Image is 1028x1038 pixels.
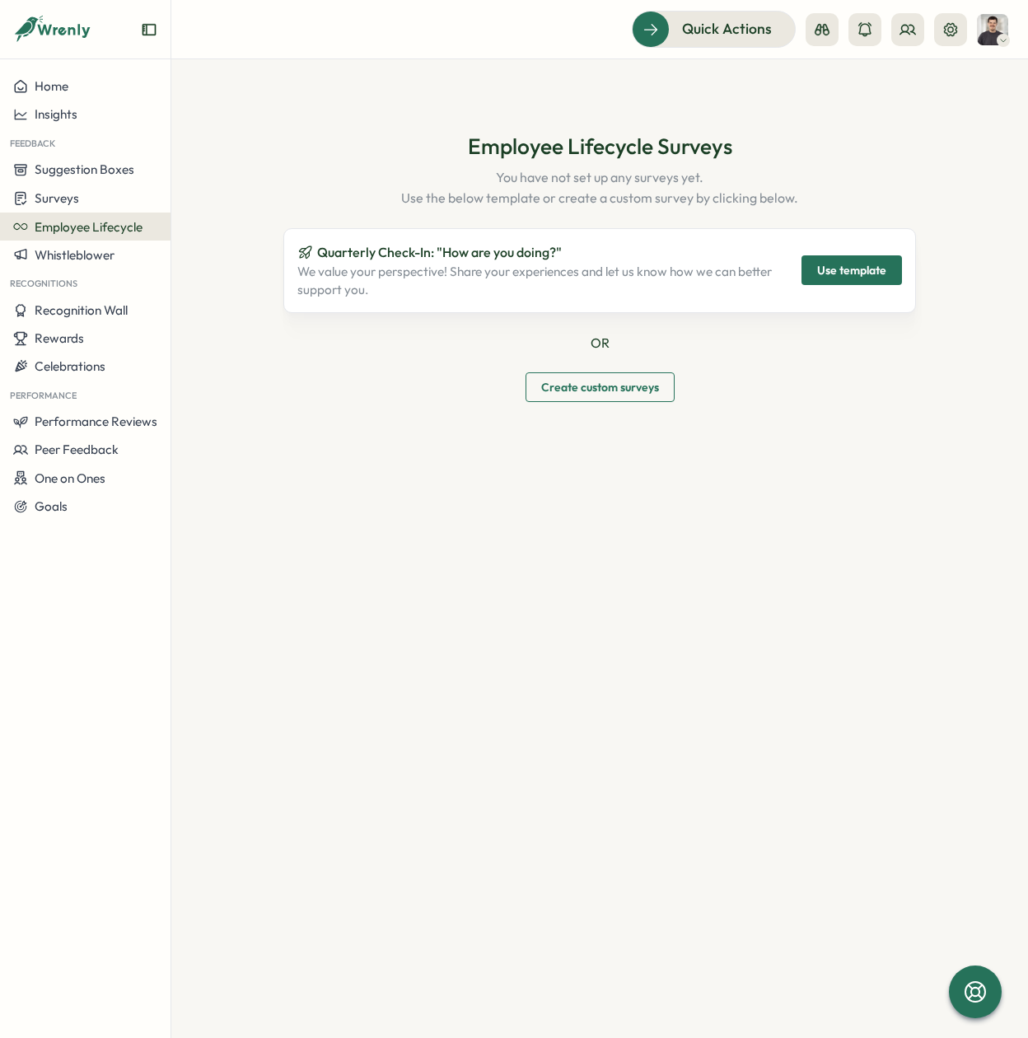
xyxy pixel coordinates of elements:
[591,333,610,353] div: OR
[35,302,128,318] span: Recognition Wall
[141,21,157,38] button: Expand sidebar
[632,11,796,47] button: Quick Actions
[977,14,1008,45] img: Simon Head
[35,190,79,206] span: Surveys
[35,106,77,122] span: Insights
[35,161,134,177] span: Suggestion Boxes
[401,167,798,208] p: Use the below template or create a custom survey by clicking below.
[468,132,732,161] h1: Employee Lifecycle Surveys
[541,373,659,401] span: Create custom surveys
[35,330,84,346] span: Rewards
[297,263,782,299] p: We value your perspective! Share your experiences and let us know how we can better support you.
[35,442,119,457] span: Peer Feedback
[35,78,68,94] span: Home
[35,358,105,374] span: Celebrations
[526,372,675,402] button: Create custom surveys
[817,256,886,284] span: Use template
[682,18,772,40] span: Quick Actions
[35,470,105,486] span: One on Ones
[35,498,68,514] span: Goals
[35,247,114,263] span: Whistleblower
[35,219,143,235] span: Employee Lifecycle
[35,414,157,429] span: Performance Reviews
[801,255,902,285] button: Use template
[496,169,703,185] span: You have not set up any surveys yet.
[297,242,782,263] p: Quarterly Check-In: "How are you doing?"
